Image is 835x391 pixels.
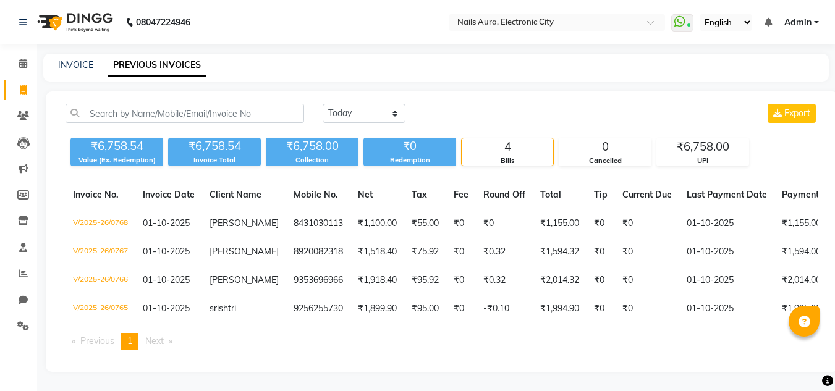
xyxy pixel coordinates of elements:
[768,104,816,123] button: Export
[66,333,818,350] nav: Pagination
[615,238,679,266] td: ₹0
[462,156,553,166] div: Bills
[363,138,456,155] div: ₹0
[80,335,114,347] span: Previous
[350,238,404,266] td: ₹1,518.40
[587,295,615,323] td: ₹0
[286,295,350,323] td: 9256255730
[136,5,190,40] b: 08047224946
[679,295,774,323] td: 01-10-2025
[66,104,304,123] input: Search by Name/Mobile/Email/Invoice No
[679,209,774,238] td: 01-10-2025
[462,138,553,156] div: 4
[350,266,404,295] td: ₹1,918.40
[476,295,533,323] td: -₹0.10
[350,295,404,323] td: ₹1,899.90
[127,335,132,347] span: 1
[446,295,476,323] td: ₹0
[587,209,615,238] td: ₹0
[210,274,279,285] span: [PERSON_NAME]
[784,16,812,29] span: Admin
[143,246,190,257] span: 01-10-2025
[483,189,525,200] span: Round Off
[286,209,350,238] td: 8431030113
[657,156,748,166] div: UPI
[66,266,135,295] td: V/2025-26/0766
[540,189,561,200] span: Total
[446,238,476,266] td: ₹0
[559,156,651,166] div: Cancelled
[476,209,533,238] td: ₹0
[476,238,533,266] td: ₹0.32
[679,238,774,266] td: 01-10-2025
[533,295,587,323] td: ₹1,994.90
[145,335,164,347] span: Next
[108,54,206,77] a: PREVIOUS INVOICES
[679,266,774,295] td: 01-10-2025
[587,266,615,295] td: ₹0
[168,138,261,155] div: ₹6,758.54
[404,209,446,238] td: ₹55.00
[358,189,373,200] span: Net
[559,138,651,156] div: 0
[533,238,587,266] td: ₹1,594.32
[687,189,767,200] span: Last Payment Date
[363,155,456,166] div: Redemption
[286,238,350,266] td: 8920082318
[66,295,135,323] td: V/2025-26/0765
[404,266,446,295] td: ₹95.92
[533,209,587,238] td: ₹1,155.00
[143,303,190,314] span: 01-10-2025
[210,303,236,314] span: srishtri
[70,155,163,166] div: Value (Ex. Redemption)
[66,209,135,238] td: V/2025-26/0768
[587,238,615,266] td: ₹0
[615,209,679,238] td: ₹0
[404,295,446,323] td: ₹95.00
[657,138,748,156] div: ₹6,758.00
[266,138,358,155] div: ₹6,758.00
[294,189,338,200] span: Mobile No.
[446,266,476,295] td: ₹0
[615,295,679,323] td: ₹0
[32,5,116,40] img: logo
[210,246,279,257] span: [PERSON_NAME]
[404,238,446,266] td: ₹75.92
[210,189,261,200] span: Client Name
[210,217,279,229] span: [PERSON_NAME]
[73,189,119,200] span: Invoice No.
[412,189,427,200] span: Tax
[350,209,404,238] td: ₹1,100.00
[533,266,587,295] td: ₹2,014.32
[66,238,135,266] td: V/2025-26/0767
[594,189,608,200] span: Tip
[784,107,810,119] span: Export
[143,217,190,229] span: 01-10-2025
[622,189,672,200] span: Current Due
[615,266,679,295] td: ₹0
[476,266,533,295] td: ₹0.32
[446,209,476,238] td: ₹0
[143,274,190,285] span: 01-10-2025
[58,59,93,70] a: INVOICE
[454,189,468,200] span: Fee
[70,138,163,155] div: ₹6,758.54
[143,189,195,200] span: Invoice Date
[266,155,358,166] div: Collection
[286,266,350,295] td: 9353696966
[168,155,261,166] div: Invoice Total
